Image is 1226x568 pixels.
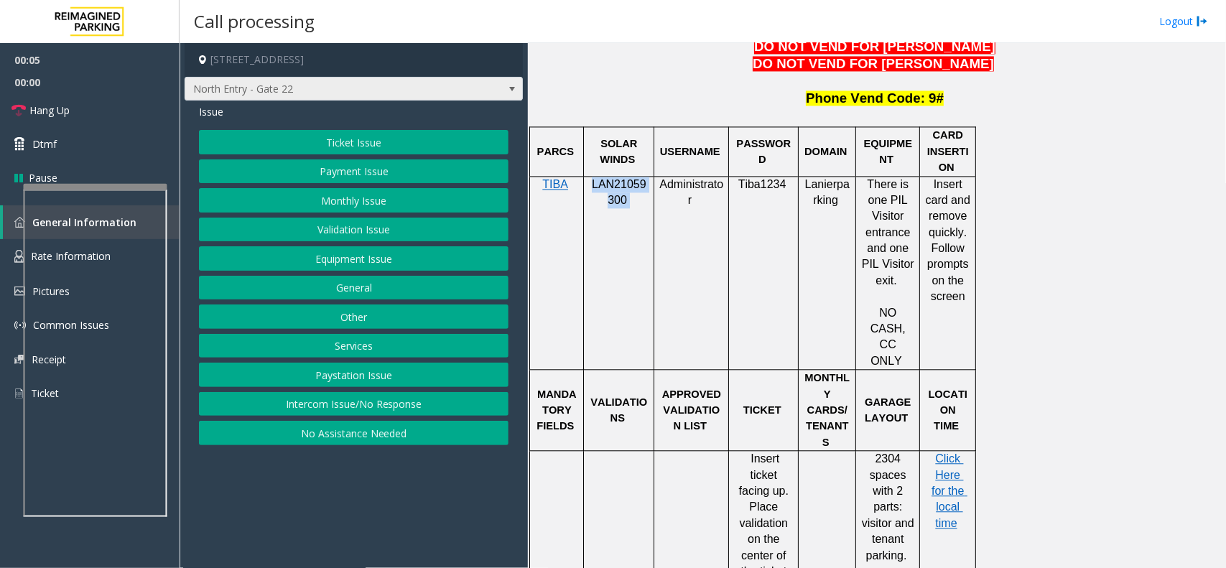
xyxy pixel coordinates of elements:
a: General Information [3,205,180,239]
button: Validation Issue [199,218,508,242]
span: GARAGE LAYOUT [865,396,914,424]
span: Pause [29,170,57,185]
span: DO NOT VEND FOR [PERSON_NAME] [753,56,994,71]
img: 'icon' [14,387,24,400]
img: 'icon' [14,217,25,228]
img: 'icon' [14,355,24,364]
button: Payment Issue [199,159,508,184]
a: Logout [1159,14,1208,29]
span: 2304 spaces with 2 parts: visitor and tenant parking. [862,452,917,561]
span: SOLAR WINDS [600,138,640,165]
a: Click Here for the local time [932,453,967,529]
button: Other [199,304,508,329]
span: MONTHLY CARDS/TENANTS [804,372,850,448]
span: Dtmf [32,136,57,152]
img: 'icon' [14,250,24,263]
span: NO CASH, CC ONLY [870,307,909,367]
span: North Entry - Gate 22 [185,78,455,101]
span: CARD INSERTION [927,129,969,173]
span: PASSWORD [736,138,791,165]
button: Equipment Issue [199,246,508,271]
span: Tiba1234 [738,178,786,190]
span: APPROVED VALIDATION LIST [662,388,724,432]
button: Intercom Issue/No Response [199,392,508,416]
button: Services [199,334,508,358]
a: TIBA [542,179,568,190]
button: Paystation Issue [199,363,508,387]
button: Monthly Issue [199,188,508,213]
span: Click Here for the local time [932,452,967,529]
span: Lanierparking [805,178,850,206]
button: General [199,276,508,300]
span: PARCS [537,146,574,157]
img: 'icon' [14,287,25,296]
span: LOCATION TIME [929,388,968,432]
span: EQUIPMENT [864,138,913,165]
span: DOMAIN [804,146,847,157]
span: Issue [199,104,223,119]
span: DO NOT VEND FOR [PERSON_NAME] [754,39,995,54]
span: Hang Up [29,103,70,118]
span: . [893,274,896,287]
h3: Call processing [187,4,322,39]
button: Ticket Issue [199,130,508,154]
span: VALIDATIONS [590,396,647,424]
span: TIBA [542,178,568,190]
span: Phone Vend Code: 9# [806,90,944,106]
span: There is one PIL Visitor entrance and one PIL Visitor exit [862,178,917,287]
span: TICKET [743,404,781,416]
span: LAN21059300 [592,178,646,206]
span: MANDATORY FIELDS [537,388,576,432]
button: No Assistance Needed [199,421,508,445]
img: logout [1197,14,1208,29]
h4: [STREET_ADDRESS] [185,43,523,77]
span: USERNAME [660,146,720,157]
img: 'icon' [14,320,26,331]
